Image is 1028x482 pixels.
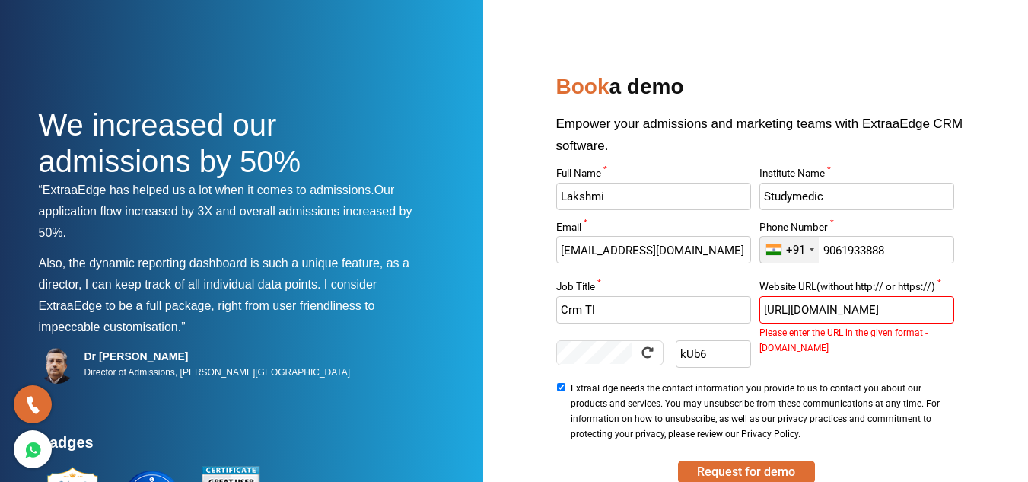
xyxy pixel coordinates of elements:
[84,363,351,381] p: Director of Admissions, [PERSON_NAME][GEOGRAPHIC_DATA]
[571,381,950,442] span: ExtraaEdge needs the contact information you provide to us to contact you about our products and ...
[39,433,427,461] h4: Badges
[759,236,954,263] input: Enter Phone Number
[759,183,954,210] input: Enter Institute Name
[39,257,409,291] span: Also, the dynamic reporting dashboard is such a unique feature, as a director, I can keep track o...
[556,75,609,98] span: Book
[759,282,954,296] label: Website URL(without http:// or https://)
[39,184,412,239] span: Our application flow increased by 3X and overall admissions increased by 50%.
[556,69,990,113] h2: a demo
[760,237,819,263] div: India (भारत): +91
[786,243,805,257] div: +91
[39,278,377,334] span: I consider ExtraaEdge to be a full package, right from user friendliness to impeccable customisat...
[84,350,351,363] h5: Dr [PERSON_NAME]
[556,296,751,324] input: Enter Job Title
[556,183,751,210] input: Enter Full Name
[556,222,751,237] label: Email
[556,113,990,168] p: Empower your admissions and marketing teams with ExtraaEdge CRM software.
[676,340,751,368] input: Enter Text
[759,296,954,324] input: Enter Website URL
[556,282,751,296] label: Job Title
[759,222,954,237] label: Phone Number
[556,168,751,183] label: Full Name
[759,325,954,330] label: Please enter the URL in the given format - [DOMAIN_NAME]
[556,236,751,263] input: Enter Email
[556,383,566,391] input: ExtraaEdge needs the contact information you provide to us to contact you about our products and ...
[39,108,301,178] span: We increased our admissions by 50%
[759,168,954,183] label: Institute Name
[39,184,374,196] span: “ExtraaEdge has helped us a lot when it comes to admissions.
